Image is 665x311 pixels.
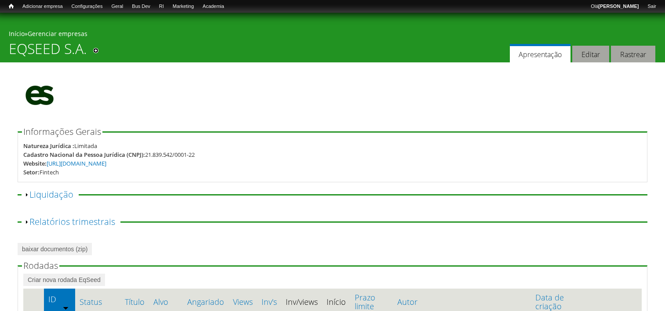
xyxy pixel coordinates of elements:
[397,297,527,306] a: Autor
[262,297,277,306] a: Inv's
[47,159,106,167] a: [URL][DOMAIN_NAME]
[155,2,168,11] a: RI
[187,297,224,306] a: Angariado
[145,150,195,159] div: 21.839.542/0001-22
[611,46,655,63] a: Rastrear
[572,46,609,63] a: Editar
[535,293,581,311] a: Data de criação
[643,2,661,11] a: Sair
[107,2,127,11] a: Geral
[153,297,178,306] a: Alvo
[63,305,69,311] img: ordem crescente
[23,141,74,150] div: Natureza Jurídica :
[4,2,18,11] a: Início
[29,188,73,200] a: Liquidação
[48,295,71,304] a: ID
[23,159,47,168] div: Website:
[9,29,25,38] a: Início
[40,168,59,177] div: Fintech
[74,141,97,150] div: Limitada
[586,2,643,11] a: Olá[PERSON_NAME]
[23,260,58,271] span: Rodadas
[67,2,107,11] a: Configurações
[198,2,229,11] a: Academia
[598,4,639,9] strong: [PERSON_NAME]
[125,297,145,306] a: Título
[9,3,14,9] span: Início
[127,2,155,11] a: Bus Dev
[18,2,67,11] a: Adicionar empresa
[80,297,116,306] a: Status
[9,40,87,62] h1: EQSEED S.A.
[23,168,40,177] div: Setor:
[29,216,115,228] a: Relatórios trimestrais
[233,297,253,306] a: Views
[23,126,101,137] span: Informações Gerais
[28,29,87,38] a: Gerenciar empresas
[168,2,198,11] a: Marketing
[510,44,571,63] a: Apresentação
[23,150,145,159] div: Cadastro Nacional da Pessoa Jurídica (CNPJ):
[23,274,105,286] a: Criar nova rodada EqSeed
[18,243,92,255] a: baixar documentos (zip)
[355,293,389,311] a: Prazo limite
[9,29,656,40] div: »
